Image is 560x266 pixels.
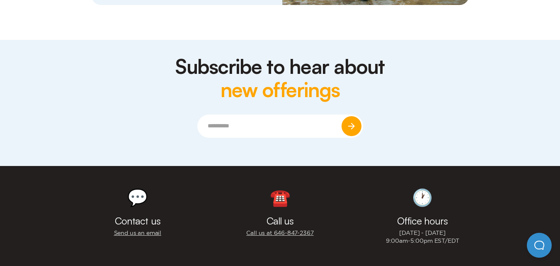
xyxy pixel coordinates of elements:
[167,55,393,101] h2: Subscribe to hear about
[342,116,361,136] input: Submit
[114,229,161,237] a: Send us an email
[397,216,448,226] h3: Office hours
[127,189,148,206] div: 💬
[221,77,340,102] span: new offerings
[246,229,313,237] a: Call us at 646‍-847‍-2367
[267,216,293,226] h3: Call us
[527,233,552,258] iframe: Help Scout Beacon - Open
[386,229,459,245] p: [DATE] - [DATE] 9:00am-5:00pm EST/EDT
[412,189,433,206] div: 🕐
[270,189,291,206] div: ☎️
[115,216,160,226] h3: Contact us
